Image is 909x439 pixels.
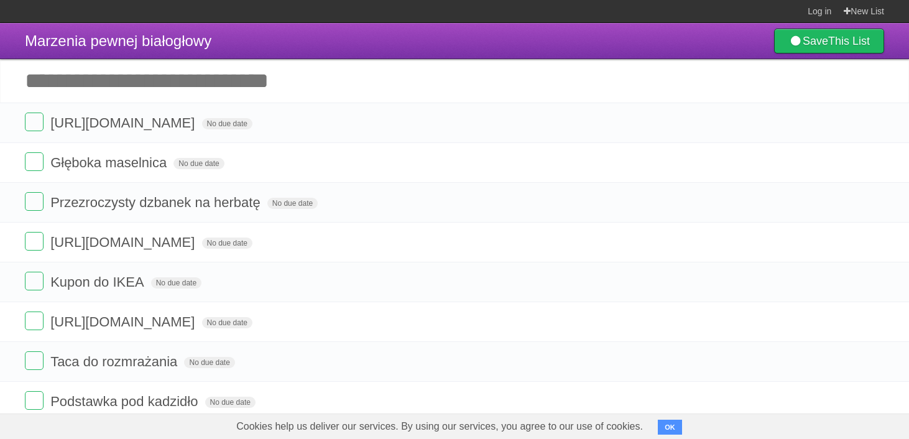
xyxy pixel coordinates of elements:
a: SaveThis List [774,29,884,53]
span: No due date [202,118,252,129]
span: No due date [173,158,224,169]
button: OK [658,420,682,435]
span: No due date [202,317,252,328]
span: No due date [267,198,318,209]
span: [URL][DOMAIN_NAME] [50,314,198,330]
span: [URL][DOMAIN_NAME] [50,234,198,250]
label: Done [25,192,44,211]
span: [URL][DOMAIN_NAME] [50,115,198,131]
label: Done [25,351,44,370]
span: No due date [184,357,234,368]
span: No due date [205,397,256,408]
span: Przezroczysty dzbanek na herbatę [50,195,264,210]
span: Głęboka maselnica [50,155,170,170]
label: Done [25,272,44,290]
span: Taca do rozmrażania [50,354,180,369]
label: Done [25,391,44,410]
span: No due date [151,277,201,289]
label: Done [25,312,44,330]
label: Done [25,152,44,171]
span: Podstawka pod kadzidło [50,394,201,409]
b: This List [828,35,870,47]
label: Done [25,232,44,251]
span: No due date [202,238,252,249]
span: Kupon do IKEA [50,274,147,290]
span: Cookies help us deliver our services. By using our services, you agree to our use of cookies. [224,414,655,439]
label: Done [25,113,44,131]
span: Marzenia pewnej białogłowy [25,32,211,49]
